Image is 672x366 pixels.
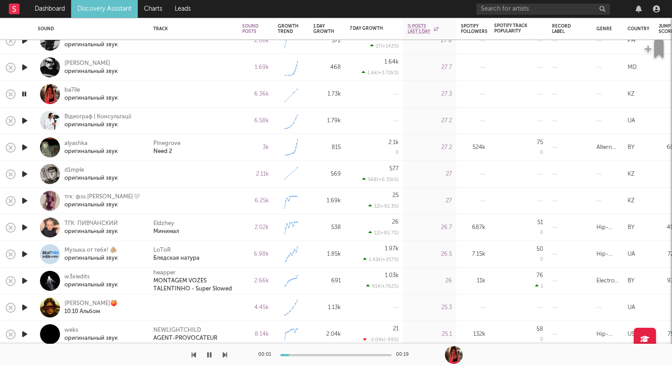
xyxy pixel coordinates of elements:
[153,334,217,342] a: AGENT-PROVOCATEUR
[64,201,140,209] div: оригинальный звук
[64,326,118,342] a: weksоригинальный звук
[536,273,543,278] div: 76
[540,257,543,262] div: 0
[313,249,341,260] div: 1.85k
[396,150,399,155] div: 0
[363,257,399,262] div: 1.42k ( +257 % )
[64,174,118,182] div: оригинальный звук
[313,62,341,73] div: 468
[408,302,452,313] div: 25.3
[64,254,118,262] div: оригинальный звук
[313,329,341,340] div: 2.04k
[408,89,452,100] div: 27.3
[278,24,300,34] div: Growth Trend
[64,166,118,174] div: d1mple
[64,166,118,182] a: d1mpleоригинальный звук
[628,249,635,260] div: UA
[242,62,269,73] div: 1.69k
[242,329,269,340] div: 8.14k
[242,36,269,46] div: 2.06k
[64,300,117,316] a: [PERSON_NAME]🍑10.10 Альбом
[392,193,399,198] div: 25
[628,329,635,340] div: US
[461,249,485,260] div: 7.15k
[313,302,341,313] div: 1.13k
[64,113,131,129] a: Відеограф | Консультаціїоригинальный звук
[366,283,399,289] div: 914 ( +762 % )
[64,273,118,289] a: w3xieditsоригинальный звук
[389,166,399,172] div: 577
[242,116,269,126] div: 6.58k
[596,222,619,233] div: Hip-Hop/Rap
[258,350,276,360] div: 00:01
[363,337,399,342] div: -2.04k ( -99 % )
[64,140,118,148] div: alyashka
[64,60,118,68] div: [PERSON_NAME]
[153,277,233,293] a: MONTAGEM VOZES TALENTINHO - Super Slowed
[350,26,385,31] div: 7 Day Growth
[552,24,574,34] div: Record Label
[408,276,452,286] div: 26
[64,94,118,102] div: оригинальный звук
[242,222,269,233] div: 2.02k
[628,302,635,313] div: UA
[537,140,543,145] div: 75
[408,142,452,153] div: 27.2
[461,276,485,286] div: 11k
[628,196,635,206] div: KZ
[628,169,635,180] div: KZ
[64,220,118,236] a: ТГК: ПИВЧАНСКИЙоригинальный звук
[540,337,543,342] div: 0
[64,308,117,316] div: 10.10 Альбом
[313,24,334,34] div: 1 Day Growth
[64,300,117,308] div: [PERSON_NAME]🍑
[596,142,619,153] div: Alternative
[153,220,174,228] a: Eldzhey
[153,254,200,262] div: Блядская натура
[392,219,399,225] div: 26
[64,193,140,209] a: тгк: @ss.[PERSON_NAME]🤍оригинальный звук
[64,86,118,102] a: ba7ileоригинальный звук
[313,196,341,206] div: 1.69k
[628,36,636,46] div: PH
[628,89,635,100] div: KZ
[408,249,452,260] div: 26.5
[313,222,341,233] div: 538
[313,276,341,286] div: 691
[153,246,171,254] a: LoToR
[596,26,612,32] div: Genre
[64,113,131,121] div: Відеограф | Консультації
[628,222,634,233] div: BY
[461,329,485,340] div: 132k
[313,36,341,46] div: 572
[408,36,452,46] div: 27.8
[385,246,399,252] div: 1.97k
[384,59,399,65] div: 1.64k
[408,24,432,34] span: % Posts Last 1 Day
[38,26,140,32] div: Sound
[313,169,341,180] div: 569
[64,193,140,201] div: тгк: @ss.[PERSON_NAME]🤍
[535,283,543,289] div: 1
[368,230,399,236] div: 12 ( +85.7 % )
[242,24,258,34] div: Sound Posts
[242,89,269,100] div: 6.36k
[153,326,201,334] a: NEWLIGHTCHILD
[64,121,131,129] div: оригинальный звук
[64,41,118,49] div: оригинальный звук
[540,150,543,155] div: 0
[628,62,637,73] div: MD
[64,33,118,49] a: 𝐂𝐡𝐚𝐫𝐅𝐮𝐭𝐮𝐫 🇺🇸оригинальный звук
[628,142,634,153] div: BY
[242,302,269,313] div: 4.45k
[408,116,452,126] div: 27.2
[242,142,269,153] div: 3k
[536,246,543,252] div: 50
[153,148,172,156] div: Need 2
[494,23,530,34] div: Spotify Track Popularity
[313,142,341,153] div: 815
[64,220,118,228] div: ТГК: ПИВЧАНСКИЙ
[64,326,118,334] div: weks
